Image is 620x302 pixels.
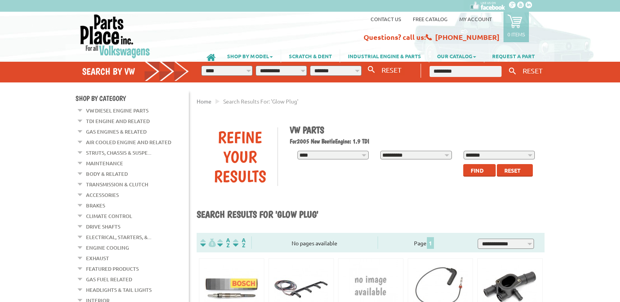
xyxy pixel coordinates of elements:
a: 0 items [504,12,529,42]
button: Find [463,164,496,177]
img: Sort by Sales Rank [231,238,247,247]
h1: Search results for 'glow plug' [197,209,545,221]
button: Keyword Search [507,65,518,78]
p: 0 items [507,31,525,38]
a: Electrical, Starters, &... [86,232,151,242]
a: VW Diesel Engine Parts [86,105,149,116]
div: No pages available [252,239,378,247]
span: Find [471,167,484,174]
span: 1 [427,237,434,249]
img: Sort by Headline [216,238,231,247]
a: Transmission & Clutch [86,179,148,189]
a: Climate Control [86,211,132,221]
a: TDI Engine and Related [86,116,150,126]
a: Engine Cooling [86,243,129,253]
a: Contact us [371,16,401,22]
a: OUR CATALOG [429,49,484,63]
a: Gas Fuel Related [86,274,132,284]
a: Gas Engines & Related [86,127,147,137]
h4: Shop By Category [75,94,189,102]
span: Search results for: 'glow plug' [223,98,298,105]
a: Free Catalog [413,16,448,22]
button: Search By VW... [365,64,378,75]
img: filterpricelow.svg [200,238,216,247]
button: RESET [378,64,405,75]
h1: VW Parts [290,124,539,136]
h2: 2005 New Beetle [290,138,539,145]
div: Refine Your Results [202,127,278,186]
a: REQUEST A PART [484,49,543,63]
a: Featured Products [86,264,139,274]
a: Accessories [86,190,119,200]
a: Air Cooled Engine and Related [86,137,171,147]
a: SHOP BY MODEL [219,49,281,63]
span: RESET [523,66,543,75]
a: Body & Related [86,169,128,179]
a: Struts, Chassis & Suspe... [86,148,151,158]
a: Headlights & Tail Lights [86,285,152,295]
a: Drive Shafts [86,222,120,232]
a: INDUSTRIAL ENGINE & PARTS [340,49,429,63]
span: For [290,138,297,145]
a: Brakes [86,200,105,211]
span: Reset [504,167,521,174]
a: Home [197,98,211,105]
button: Reset [497,164,533,177]
h4: Search by VW [82,66,189,77]
a: Exhaust [86,253,109,263]
div: Page [378,236,471,249]
a: Maintenance [86,158,123,168]
img: Parts Place Inc! [79,14,151,59]
a: My Account [459,16,492,22]
a: SCRATCH & DENT [281,49,340,63]
span: Engine: 1.9 TDI [335,138,369,145]
span: RESET [382,66,401,74]
button: RESET [520,65,546,76]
